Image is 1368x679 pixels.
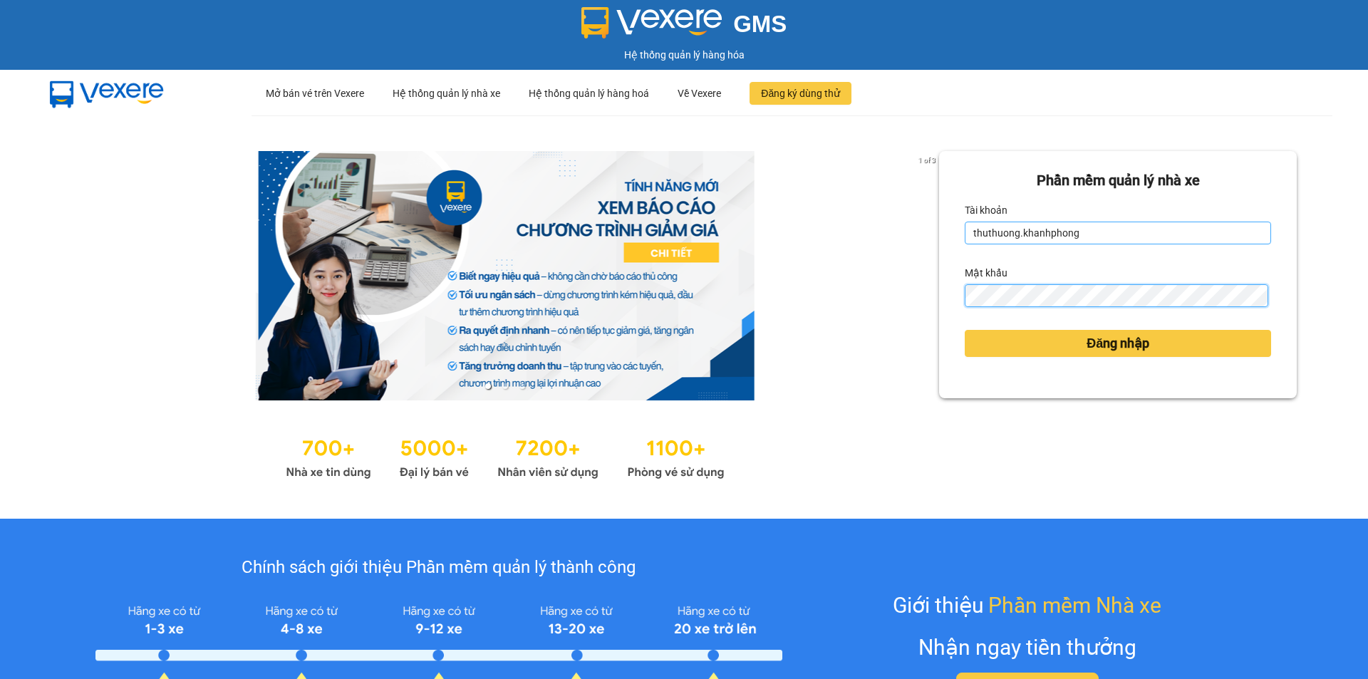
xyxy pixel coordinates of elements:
div: Nhận ngay tiền thưởng [918,631,1136,664]
input: Tài khoản [965,222,1271,244]
div: Hệ thống quản lý hàng hoá [529,71,649,116]
span: Đăng nhập [1087,333,1149,353]
li: slide item 2 [502,383,508,389]
div: Về Vexere [678,71,721,116]
li: slide item 1 [485,383,491,389]
li: slide item 3 [519,383,525,389]
img: Statistics.png [286,429,725,483]
div: Hệ thống quản lý hàng hóa [4,47,1364,63]
button: next slide / item [919,151,939,400]
label: Tài khoản [965,199,1007,222]
img: mbUUG5Q.png [36,70,178,117]
button: Đăng nhập [965,330,1271,357]
div: Mở bán vé trên Vexere [266,71,364,116]
button: previous slide / item [71,151,91,400]
span: Phần mềm Nhà xe [988,589,1161,622]
img: logo 2 [581,7,722,38]
label: Mật khẩu [965,261,1007,284]
input: Mật khẩu [965,284,1268,307]
div: Giới thiệu [893,589,1161,622]
div: Chính sách giới thiệu Phần mềm quản lý thành công [95,554,782,581]
span: GMS [733,11,787,37]
button: Đăng ký dùng thử [750,82,851,105]
a: GMS [581,21,787,33]
div: Phần mềm quản lý nhà xe [965,170,1271,192]
span: Đăng ký dùng thử [761,85,840,101]
p: 1 of 3 [914,151,939,170]
div: Hệ thống quản lý nhà xe [393,71,500,116]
